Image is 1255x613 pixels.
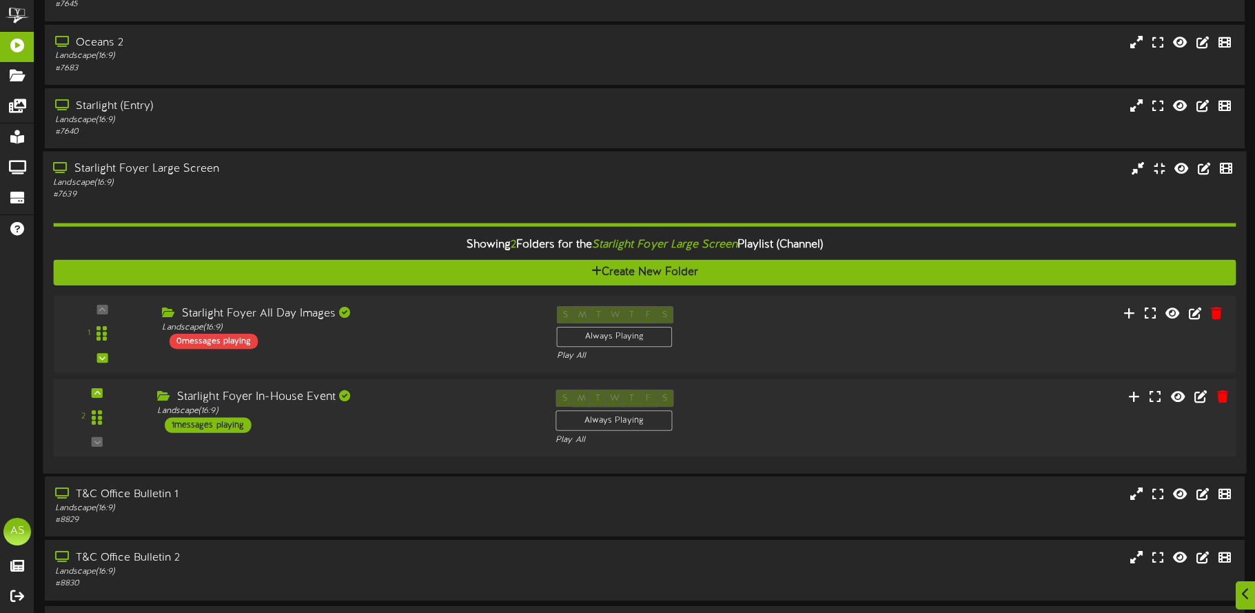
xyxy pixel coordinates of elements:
div: Landscape ( 16:9 ) [157,405,534,417]
span: 2 [511,239,516,251]
div: Play All [555,434,833,446]
div: # 7639 [53,189,533,201]
div: # 7683 [55,63,534,74]
div: Starlight (Entry) [55,99,534,114]
div: AS [3,518,31,545]
div: Landscape ( 16:9 ) [55,114,534,126]
div: Play All [557,350,832,362]
div: Starlight Foyer All Day Images [162,306,535,322]
div: Showing Folders for the Playlist (Channel) [43,230,1246,260]
div: # 8829 [55,514,534,526]
div: Landscape ( 16:9 ) [55,566,534,578]
div: Starlight Foyer Large Screen [53,161,533,177]
div: Landscape ( 16:9 ) [55,50,534,62]
div: Landscape ( 16:9 ) [55,503,534,514]
div: T&C Office Bulletin 1 [55,487,534,503]
div: T&C Office Bulletin 2 [55,550,534,566]
div: Oceans 2 [55,35,534,51]
div: Landscape ( 16:9 ) [53,177,533,189]
div: 1 messages playing [165,417,252,432]
div: # 8830 [55,578,534,590]
div: # 7640 [55,126,534,138]
div: Starlight Foyer In-House Event [157,390,534,405]
div: 0 messages playing [170,334,258,349]
div: Always Playing [555,410,672,431]
div: Landscape ( 16:9 ) [162,322,535,334]
i: Starlight Foyer Large Screen [592,239,737,251]
button: Create New Folder [53,260,1236,285]
div: Always Playing [557,327,673,347]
